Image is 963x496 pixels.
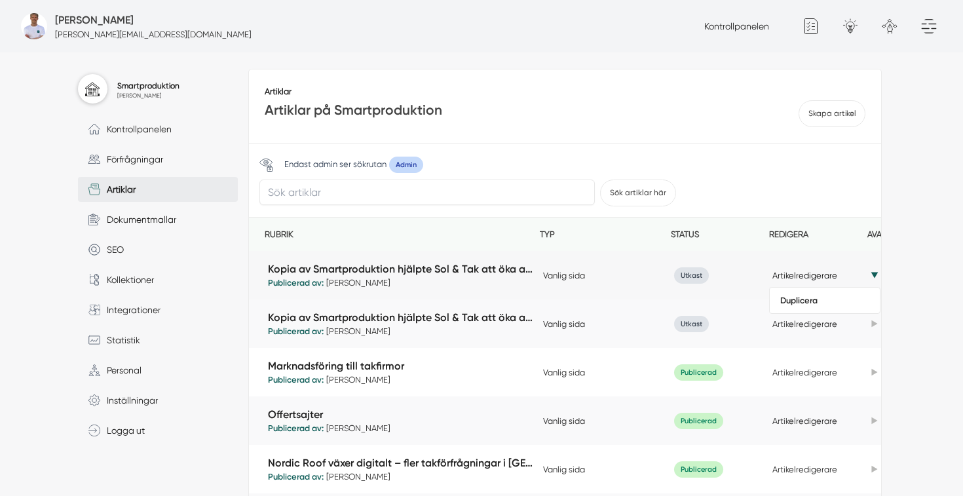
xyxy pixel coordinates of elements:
[268,375,326,385] strong: Publicerad av:
[268,326,326,336] strong: Publicerad av:
[268,261,543,289] span: [PERSON_NAME]
[268,407,537,422] a: Offertsajter
[772,319,837,329] a: Artikelredigerare
[674,267,709,284] span: Utkast
[284,159,387,169] span: Endast admin ser sökrutan
[78,177,238,202] a: Artiklar
[268,278,326,288] strong: Publicerad av:
[100,212,176,227] span: Dokumentmallar
[117,81,179,90] a: Smartproduktion
[78,328,238,353] a: Statistik
[55,12,134,28] h5: Administratör
[78,418,238,443] a: Logga ut
[100,393,158,408] span: Inställningar
[268,358,537,373] a: Marknadsföring till takfirmor
[268,358,543,386] span: [PERSON_NAME]
[268,455,537,470] a: Nordic Roof växer digitalt – fler takförfrågningar i [GEOGRAPHIC_DATA] med Smartproduktion
[674,364,723,381] span: Publicerad
[100,122,172,136] span: Kontrollpanelen
[268,310,543,337] span: [PERSON_NAME]
[543,319,585,329] a: Vanlig sida
[674,318,709,328] a: Utkast
[78,267,238,292] a: Kollektioner
[540,218,671,251] th: Typ
[674,270,709,280] a: Utkast
[268,310,537,325] a: Kopia av Smartproduktion hjälpte Sol & Tak att öka antal förfrågningar med 732%
[772,416,837,426] a: Artikelredigerare
[100,182,136,197] span: Artiklar
[268,407,543,434] span: [PERSON_NAME]
[268,261,537,277] a: Kopia av Smartproduktion hjälpte Sol & Tak att öka antal förfrågningar med 732%
[117,92,179,99] span: [PERSON_NAME]
[265,100,768,123] h3: Artiklar på Smartproduktion
[770,288,880,313] a: Duplicera
[268,455,543,483] span: [PERSON_NAME]
[674,464,723,474] a: Publicerad
[674,316,709,332] span: Utkast
[674,415,723,425] a: Publicerad
[772,271,837,280] a: Artikelredigerare
[543,465,585,474] a: Vanlig sida
[268,423,326,433] strong: Publicerad av:
[799,100,865,127] a: Skapa artikel
[674,461,723,478] span: Publicerad
[265,218,540,251] th: Rubrik
[600,180,676,206] button: Sök artiklar här
[100,152,163,166] span: Förfrågningar
[259,180,595,205] input: Sök artiklar
[55,28,252,41] p: [PERSON_NAME][EMAIL_ADDRESS][DOMAIN_NAME]
[772,368,837,377] a: Artikelredigerare
[543,368,585,377] a: Vanlig sida
[265,85,292,98] a: Artiklar
[100,363,142,377] span: Personal
[78,117,238,142] a: Kontrollpanelen
[100,333,140,347] span: Statistik
[100,423,145,438] span: Logga ut
[671,218,769,251] th: Status
[389,157,423,173] span: Admin
[78,358,238,383] a: Personal
[78,237,238,262] a: SEO
[100,303,160,317] span: Integrationer
[772,465,837,474] a: Artikelredigerare
[21,13,47,39] img: foretagsbild-pa-smartproduktion-en-webbyraer-i-dalarnas-lan.png
[867,218,933,251] th: Avancerat
[100,273,154,287] span: Kollektioner
[78,147,238,172] a: Förfrågningar
[259,157,423,173] div: Endast administratörer ser detta.
[769,218,867,251] th: Redigera
[674,367,723,377] a: Publicerad
[704,21,769,31] a: Kontrollpanelen
[543,271,585,280] a: Vanlig sida
[78,297,238,322] a: Integrationer
[78,207,238,232] a: Dokumentmallar
[78,388,238,413] a: Inställningar
[268,472,326,482] strong: Publicerad av:
[100,242,124,257] span: SEO
[674,413,723,429] span: Publicerad
[543,416,585,426] a: Vanlig sida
